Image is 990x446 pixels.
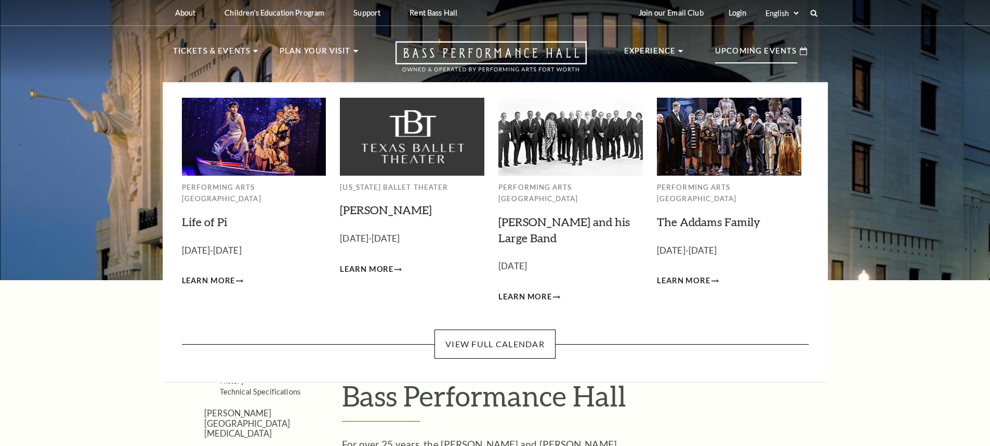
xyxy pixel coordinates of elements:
[498,291,552,304] span: Learn More
[182,243,326,258] p: [DATE]-[DATE]
[353,8,380,17] p: Support
[182,181,326,205] p: Performing Arts [GEOGRAPHIC_DATA]
[410,8,457,17] p: Rent Bass Hall
[763,8,800,18] select: Select:
[434,330,556,359] a: View Full Calendar
[340,98,484,175] img: tbt_grey_mega-nav-individual-block_279x150.jpg
[175,8,196,17] p: About
[173,45,251,63] p: Tickets & Events
[498,98,643,175] img: lll-meganav-279x150.jpg
[182,98,326,175] img: lop-meganav-279x150.jpg
[280,45,351,63] p: Plan Your Visit
[182,274,235,287] span: Learn More
[342,379,817,422] h1: Bass Performance Hall
[715,45,797,63] p: Upcoming Events
[225,8,324,17] p: Children's Education Program
[340,203,432,217] a: [PERSON_NAME]
[657,181,801,205] p: Performing Arts [GEOGRAPHIC_DATA]
[220,387,300,396] a: Technical Specifications
[624,45,676,63] p: Experience
[340,181,484,193] p: [US_STATE] Ballet Theater
[182,274,244,287] a: Learn More
[657,98,801,175] img: taf-meganav-279x150.jpg
[498,291,560,304] a: Learn More
[657,274,710,287] span: Learn More
[340,263,393,276] span: Learn More
[657,215,760,229] a: The Addams Family
[657,274,719,287] a: Learn More
[340,231,484,246] p: [DATE]-[DATE]
[340,263,402,276] a: Learn More
[182,215,227,229] a: Life of Pi
[498,259,643,274] p: [DATE]
[498,215,630,245] a: [PERSON_NAME] and his Large Band
[657,243,801,258] p: [DATE]-[DATE]
[498,181,643,205] p: Performing Arts [GEOGRAPHIC_DATA]
[204,408,290,438] a: [PERSON_NAME][GEOGRAPHIC_DATA][MEDICAL_DATA]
